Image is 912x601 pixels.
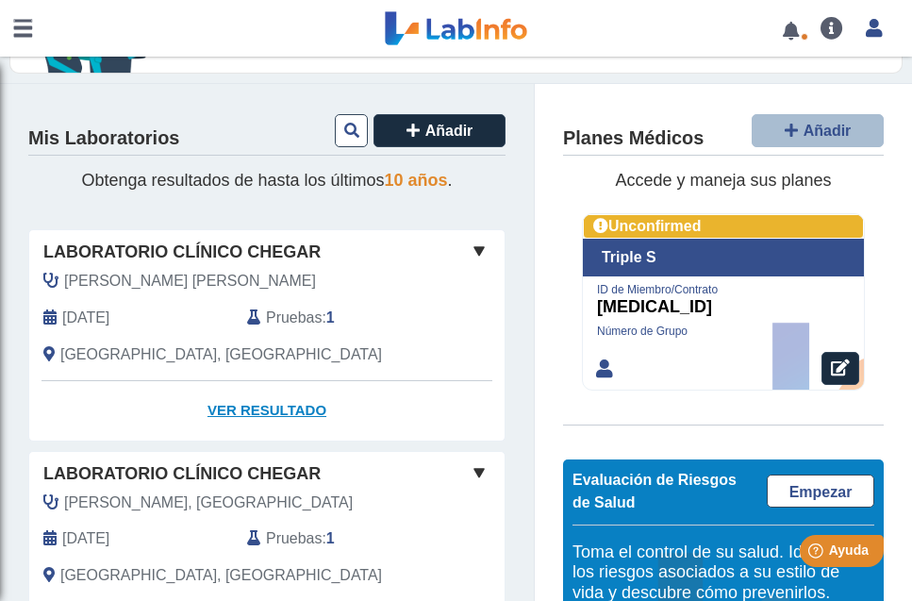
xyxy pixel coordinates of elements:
span: Pruebas [266,307,322,329]
span: 2025-08-04 [62,307,109,329]
span: Evaluación de Riesgos de Salud [572,472,737,510]
a: Ver Resultado [29,381,505,441]
span: Añadir [425,123,473,139]
span: Añadir [804,123,852,139]
span: Laboratorio Clínico Chegar [43,461,321,487]
b: 1 [326,530,335,546]
span: Empezar [789,484,853,500]
button: Añadir [752,114,884,147]
span: Rio Grande, PR [60,564,382,587]
iframe: Help widget launcher [744,527,891,580]
a: Empezar [767,475,874,508]
span: Davila Carmona, Dayla [64,270,316,292]
h4: Planes Médicos [563,127,704,150]
span: Pruebas [266,527,322,550]
b: 1 [326,309,335,326]
span: Laboratorio Clínico Chegar [43,240,321,265]
div: : [233,527,437,550]
span: Obtenga resultados de hasta los últimos . [81,171,452,190]
button: Añadir [373,114,506,147]
span: 10 años [385,171,448,190]
div: : [233,307,437,329]
span: 2025-07-19 [62,527,109,550]
h4: Mis Laboratorios [28,127,179,150]
span: Accede y maneja sus planes [615,171,831,190]
span: Sepulveda Monserrate, Josean [64,492,353,514]
span: Rio Grande, PR [60,343,382,366]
